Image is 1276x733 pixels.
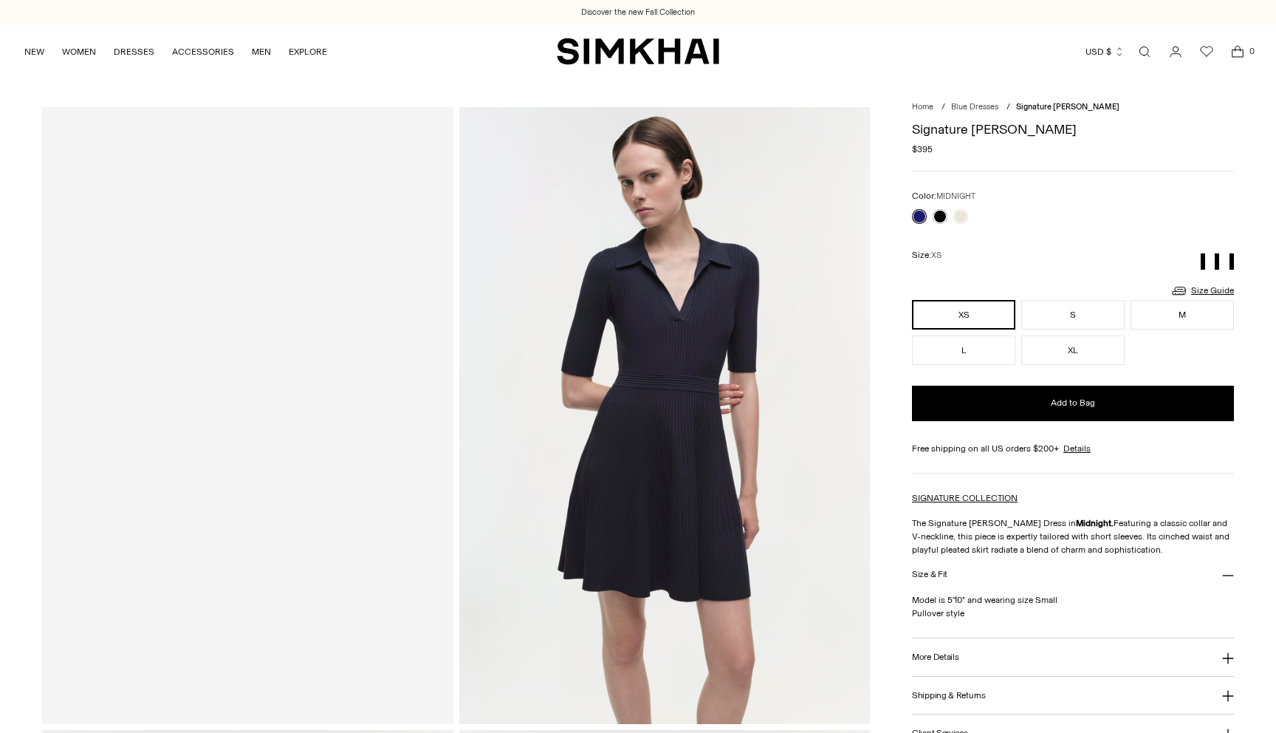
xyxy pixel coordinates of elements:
nav: breadcrumbs [912,101,1234,114]
a: DRESSES [114,35,154,68]
a: EXPLORE [289,35,327,68]
span: $395 [912,143,933,156]
div: / [941,101,945,114]
button: Size & Fit [912,556,1234,594]
div: Free shipping on all US orders $200+ [912,442,1234,455]
a: WOMEN [62,35,96,68]
p: The Signature [PERSON_NAME] Dress in Featuring a classic collar and V-neckline, this piece is exp... [912,516,1234,556]
button: More Details [912,638,1234,676]
a: Blue Dresses [951,102,998,112]
button: USD $ [1085,35,1125,68]
h3: Shipping & Returns [912,691,986,700]
a: Wishlist [1192,37,1221,67]
a: Home [912,102,933,112]
span: Add to Bag [1051,397,1095,409]
a: Discover the new Fall Collection [581,7,695,18]
a: ACCESSORIES [172,35,234,68]
h3: More Details [912,652,958,662]
button: L [912,335,1015,365]
div: / [1006,101,1010,114]
a: Open cart modal [1223,37,1252,67]
a: Size Guide [1170,282,1234,300]
a: Signature Patricia Dress [42,107,453,724]
a: Open search modal [1130,37,1159,67]
h3: Size & Fit [912,570,947,579]
span: MIDNIGHT [936,191,975,201]
a: NEW [24,35,44,68]
label: Color: [912,189,975,203]
span: Signature [PERSON_NAME] [1016,102,1119,112]
span: 0 [1245,44,1258,58]
button: XL [1021,335,1125,365]
a: MEN [252,35,271,68]
p: Model is 5'10" and wearing size Small Pullover style [912,593,1234,620]
label: Size: [912,248,941,262]
button: M [1131,300,1234,330]
a: SIGNATURE COLLECTION [912,493,1018,503]
strong: Midnight. [1076,518,1114,528]
button: S [1021,300,1125,330]
a: Go to the account page [1161,37,1190,67]
button: Shipping & Returns [912,677,1234,715]
span: XS [931,250,941,260]
a: SIMKHAI [557,37,719,66]
img: Signature Patricia Dress [459,107,871,724]
a: Details [1063,442,1091,455]
h1: Signature [PERSON_NAME] [912,123,1234,136]
button: XS [912,300,1015,330]
button: Add to Bag [912,386,1234,421]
